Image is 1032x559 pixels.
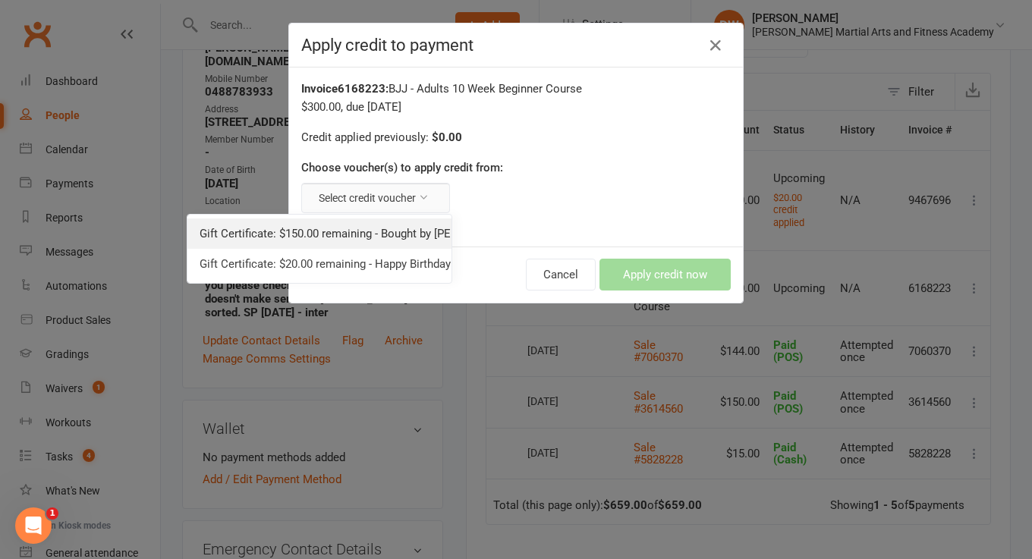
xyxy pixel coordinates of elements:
strong: $0.00 [432,130,462,144]
iframe: Intercom live chat [15,507,52,544]
button: Select credit voucher [301,183,450,213]
div: BJJ - Adults 10 Week Beginner Course $300.00 , due [DATE] [301,80,731,116]
a: Gift Certificate: $20.00 remaining - Happy Birthday! From the [PERSON_NAME] Team [187,249,451,279]
span: 1 [46,507,58,520]
label: Choose voucher(s) to apply credit from: [301,159,503,177]
a: Gift Certificate: $150.00 remaining - Bought by [PERSON_NAME] for his birthday on [DEMOGRAPHIC_DATA] [187,218,451,249]
a: Close [703,33,728,58]
strong: Invoice 6168223 : [301,82,389,96]
h4: Apply credit to payment [301,36,731,55]
div: Credit applied previously: [301,128,731,146]
button: Cancel [526,259,596,290]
